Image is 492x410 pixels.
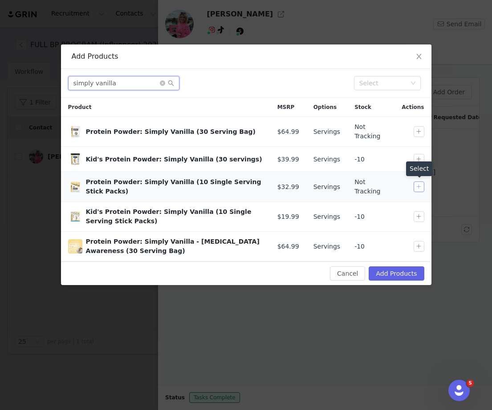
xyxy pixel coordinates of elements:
span: Not Tracking [354,177,387,196]
img: MM_Protein_Simply_Vanilla_1510VAN2_Front.png [68,180,82,194]
span: 5 [467,380,474,387]
img: 97a481655a86bccea6e4193056f60cd9.png [68,152,82,166]
span: -10 [354,242,365,251]
img: Simply_Vanilla_30_Servings_01.png [68,239,82,253]
button: Add Products [369,266,424,281]
span: Kid's Protein Powder: Simply Vanilla (10 Single Serving Stick Packs) [68,209,82,224]
div: Servings [313,182,340,192]
div: Servings [313,127,340,137]
span: $64.99 [277,127,299,137]
i: icon: close [415,53,423,60]
i: icon: down [411,80,416,87]
span: -10 [354,155,365,164]
span: Protein Powder: Simply Vanilla - Breast Cancer Awareness (30 Serving Bag) [68,239,82,253]
div: Actions [394,98,431,117]
span: -10 [354,212,365,221]
span: $32.99 [277,182,299,192]
div: Select [406,161,432,176]
span: Stock [354,103,371,111]
i: icon: search [168,80,174,86]
span: $19.99 [277,212,299,221]
span: Product [68,103,92,111]
span: $39.99 [277,155,299,164]
button: Close [407,44,431,69]
img: 22d49f2f7b5efd8da5d5351476241b1e.png [68,209,82,224]
img: MM_Protein_Simply_Vanilla_30_1520VAN2.png [68,125,82,139]
span: $64.99 [277,242,299,251]
div: Protein Powder: Simply Vanilla (10 Single Serving Stick Packs) [86,177,263,196]
div: Kid's Protein Powder: Simply Vanilla (10 Single Serving Stick Packs) [86,207,263,226]
span: Protein Powder: Simply Vanilla (10 Single Serving Stick Packs) [68,180,82,194]
i: icon: close-circle [160,80,165,86]
div: Servings [313,242,340,251]
div: Protein Powder: Simply Vanilla - [MEDICAL_DATA] Awareness (30 Serving Bag) [86,237,263,256]
span: Not Tracking [354,122,387,141]
iframe: Intercom live chat [448,380,470,401]
div: Select [359,79,407,88]
span: Options [313,103,337,111]
button: Cancel [330,266,365,281]
span: MSRP [277,103,295,111]
div: Servings [313,212,340,221]
input: Search... [68,76,179,90]
span: Kid's Protein Powder: Simply Vanilla (30 servings) [68,152,82,166]
span: Protein Powder: Simply Vanilla (30 Serving Bag) [68,125,82,139]
div: Add Products [72,52,421,61]
div: Protein Powder: Simply Vanilla (30 Serving Bag) [86,127,263,137]
div: Servings [313,155,340,164]
div: Kid's Protein Powder: Simply Vanilla (30 servings) [86,155,263,164]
